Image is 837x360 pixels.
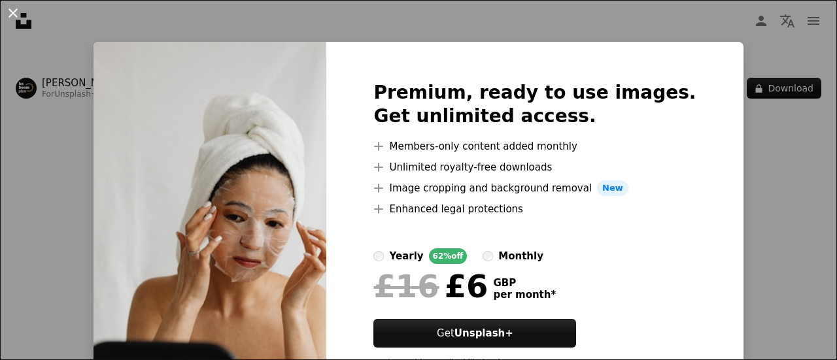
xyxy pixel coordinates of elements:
[373,180,696,196] li: Image cropping and background removal
[373,81,696,128] h2: Premium, ready to use images. Get unlimited access.
[493,277,556,289] span: GBP
[373,269,488,303] div: £6
[373,139,696,154] li: Members-only content added monthly
[429,248,468,264] div: 62% off
[597,180,628,196] span: New
[493,289,556,301] span: per month *
[373,251,384,261] input: yearly62%off
[389,248,423,264] div: yearly
[454,327,513,339] strong: Unsplash+
[498,248,543,264] div: monthly
[483,251,493,261] input: monthly
[373,159,696,175] li: Unlimited royalty-free downloads
[373,319,576,348] button: GetUnsplash+
[373,201,696,217] li: Enhanced legal protections
[373,269,439,303] span: £16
